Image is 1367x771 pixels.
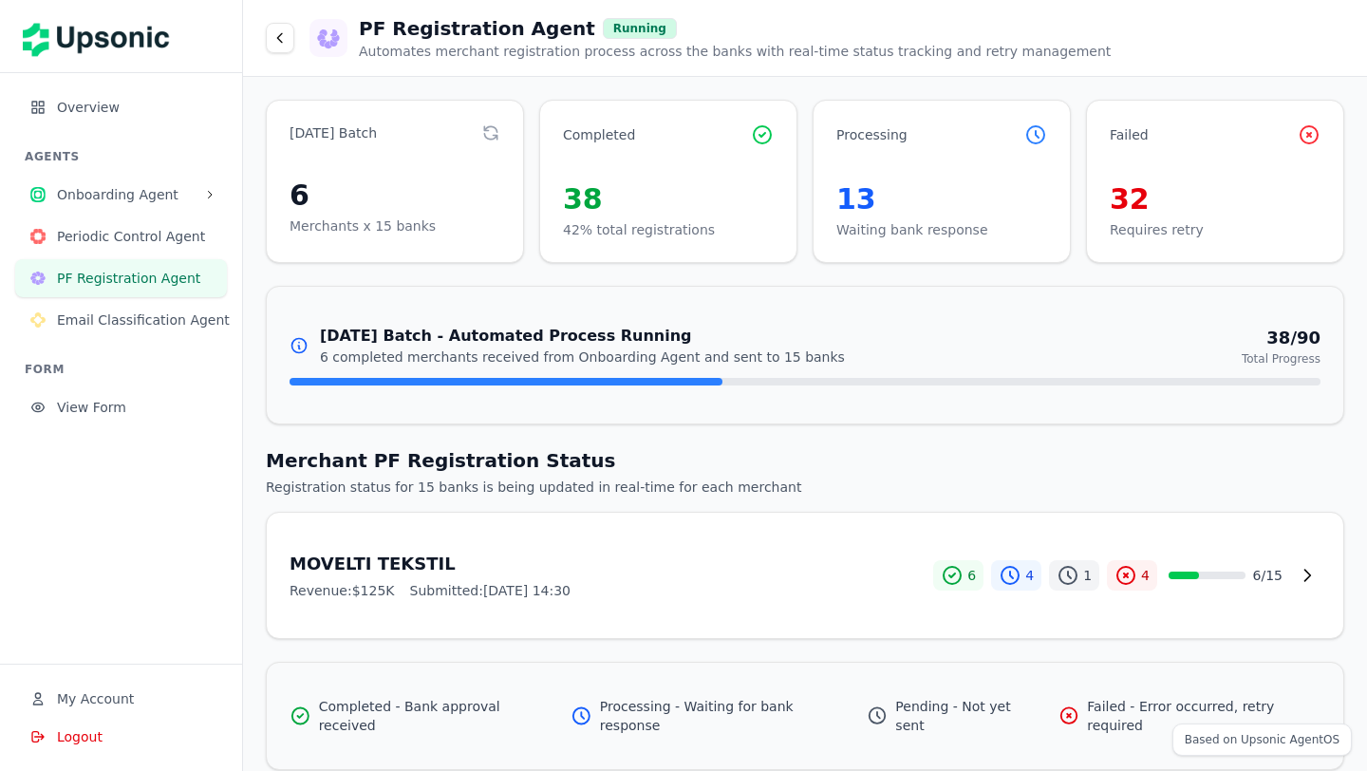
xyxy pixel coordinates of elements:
div: 38 [563,182,774,216]
button: Overview [15,88,227,126]
a: My Account [15,692,227,710]
button: PF Registration Agent [15,259,227,297]
span: Periodic Control Agent [57,227,212,246]
button: Onboarding Agent [15,176,227,214]
span: 4 [1141,566,1150,585]
h3: AGENTS [25,149,227,164]
div: [DATE] Batch [290,123,377,142]
div: Processing [836,125,908,144]
span: View Form [57,398,212,417]
span: Failed - Error occurred, retry required [1087,697,1320,735]
span: 4 [1025,566,1034,585]
div: 38/90 [1242,325,1320,351]
span: My Account [57,689,134,708]
a: PF Registration AgentPF Registration Agent [15,272,227,290]
div: 32 [1110,182,1320,216]
p: 42% total registrations [563,220,774,239]
span: Overview [57,98,212,117]
img: PF Registration Agent [30,271,46,286]
button: Periodic Control Agent [15,217,227,255]
h3: [DATE] Batch - Automated Process Running [320,325,845,348]
button: View Form [15,388,227,426]
button: Logout [15,718,227,756]
span: 6 [967,566,976,585]
div: Total Progress [1242,351,1320,367]
img: Periodic Control Agent [30,229,46,244]
p: Waiting bank response [836,220,1047,239]
span: 6 / 15 [1253,566,1283,585]
div: Failed [1110,125,1149,144]
a: Email Classification AgentEmail Classification Agent [15,313,227,331]
a: View Form [15,401,227,419]
span: Completed - Bank approval received [319,697,548,735]
button: My Account [15,680,227,718]
h3: FORM [25,362,227,377]
a: Overview [15,101,227,119]
p: Requires retry [1110,220,1320,239]
h1: PF Registration Agent [359,15,595,42]
img: Upsonic [23,9,182,63]
p: 6 completed merchants received from Onboarding Agent and sent to 15 banks [320,348,845,367]
span: Email Classification Agent [57,310,230,329]
div: Running [603,18,677,39]
span: 1 [1083,566,1092,585]
a: Periodic Control AgentPeriodic Control Agent [15,230,227,248]
span: Pending - Not yet sent [895,697,1035,735]
span: PF Registration Agent [57,269,212,288]
div: 13 [836,182,1047,216]
div: 6 [290,179,500,213]
img: Email Classification Agent [30,312,46,328]
span: Processing - Waiting for bank response [600,697,844,735]
span: Logout [57,727,103,746]
p: Merchants x 15 banks [290,216,500,235]
p: Registration status for 15 banks is being updated in real-time for each merchant [266,478,1344,497]
img: Onboarding Agent [30,187,46,202]
span: Submitted: [DATE] 14:30 [410,581,571,600]
div: Completed [563,125,635,144]
span: Onboarding Agent [57,185,197,204]
h3: MOVELTI TEKSTIL [290,551,933,577]
button: Email Classification Agent [15,301,227,339]
h2: Merchant PF Registration Status [266,447,1344,474]
span: Revenue: $125K [290,581,395,600]
p: Automates merchant registration process across the banks with real-time status tracking and retry... [359,42,1111,61]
